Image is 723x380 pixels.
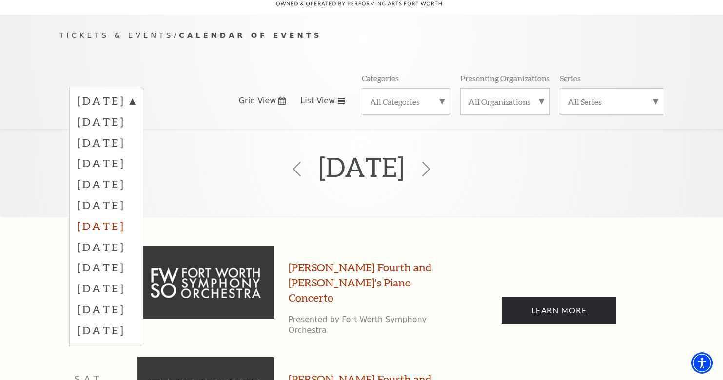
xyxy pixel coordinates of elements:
[179,31,322,39] span: Calendar of Events
[78,236,135,257] label: [DATE]
[370,96,442,107] label: All Categories
[78,94,135,111] label: [DATE]
[419,162,433,176] svg: Click to view the next month
[78,194,135,215] label: [DATE]
[560,73,581,83] p: Series
[78,257,135,278] label: [DATE]
[289,314,440,336] p: Presented by Fort Worth Symphony Orchestra
[78,278,135,299] label: [DATE]
[137,246,274,319] img: Brahms Fourth and Grieg's Piano Concerto
[76,319,101,326] span: 7:30 PM
[502,297,616,324] a: Presented by Fort Worth Symphony Orchestra Learn More
[78,132,135,153] label: [DATE]
[691,352,713,374] div: Accessibility Menu
[300,95,335,106] span: List View
[78,111,135,132] label: [DATE]
[289,260,440,305] a: [PERSON_NAME] Fourth and [PERSON_NAME]'s Piano Concerto
[59,261,118,275] p: Fri
[362,73,399,83] p: Categories
[239,95,276,106] span: Grid View
[73,281,91,312] span: 5
[78,152,135,173] label: [DATE]
[290,162,304,176] svg: Click to view the previous month
[469,96,542,107] label: All Organizations
[59,31,174,39] span: Tickets & Events
[319,136,404,197] h2: [DATE]
[78,320,135,341] label: [DATE]
[78,173,135,194] label: [DATE]
[460,73,550,83] p: Presenting Organizations
[59,29,664,41] p: /
[78,215,135,236] label: [DATE]
[78,299,135,320] label: [DATE]
[568,96,656,107] label: All Series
